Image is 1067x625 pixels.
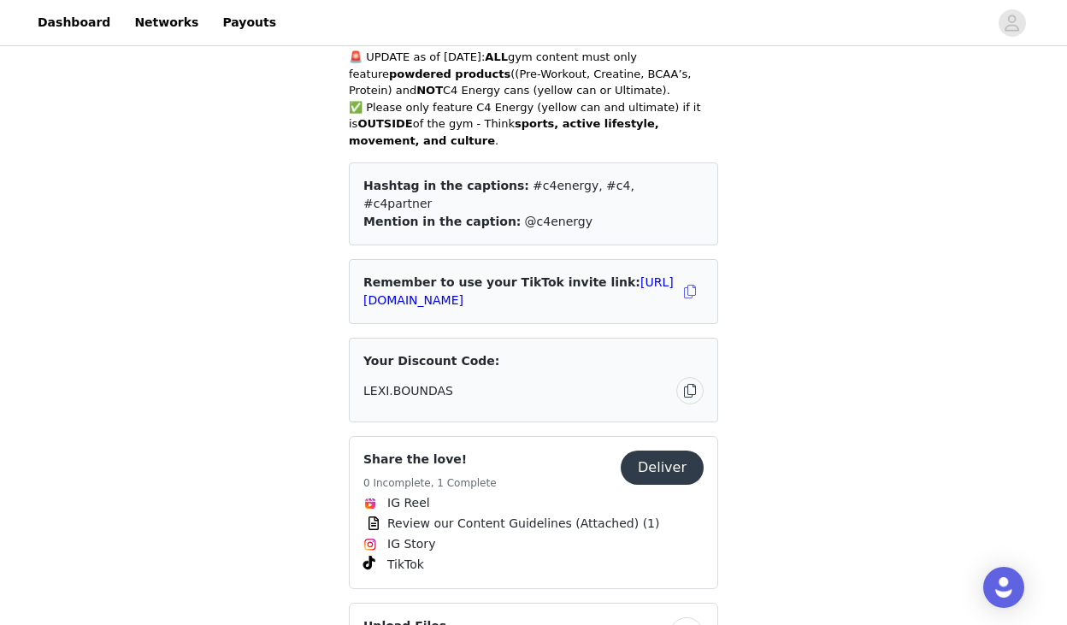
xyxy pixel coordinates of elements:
span: Hashtag in the captions: [363,179,529,192]
strong: NOT [416,84,443,97]
span: IG Story [387,535,435,553]
button: Deliver [621,451,704,485]
strong: OUTSIDE [357,117,412,130]
strong: powdered products [389,68,510,80]
div: Share the love! [349,436,718,589]
span: Remember to use your TikTok invite link: [363,275,674,307]
span: LEXI.BOUNDAS [363,382,453,400]
img: Instagram Icon [363,538,377,551]
span: TikTok [387,556,424,574]
a: Payouts [212,3,286,42]
h4: Share the love! [363,451,497,469]
a: Dashboard [27,3,121,42]
a: Networks [124,3,209,42]
span: IG Reel [387,494,430,512]
p: ✅ Please only feature C4 Energy (yellow can and ultimate) if it is of the gym - Think . [349,99,718,150]
span: Mention in the caption: [363,215,521,228]
div: avatar [1004,9,1020,37]
span: Review our Content Guidelines (Attached) (1) [387,515,659,533]
strong: ALL [485,50,508,63]
strong: sports, active lifestyle, movement, and culture [349,117,659,147]
span: Your Discount Code: [363,352,499,370]
p: 🚨 UPDATE as of [DATE]: gym content must only feature ((Pre-Workout, Creatine, BCAA’s, Protein) an... [349,49,718,99]
div: Open Intercom Messenger [983,567,1024,608]
img: Instagram Reels Icon [363,497,377,510]
h5: 0 Incomplete, 1 Complete [363,475,497,491]
span: @c4energy [525,215,592,228]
